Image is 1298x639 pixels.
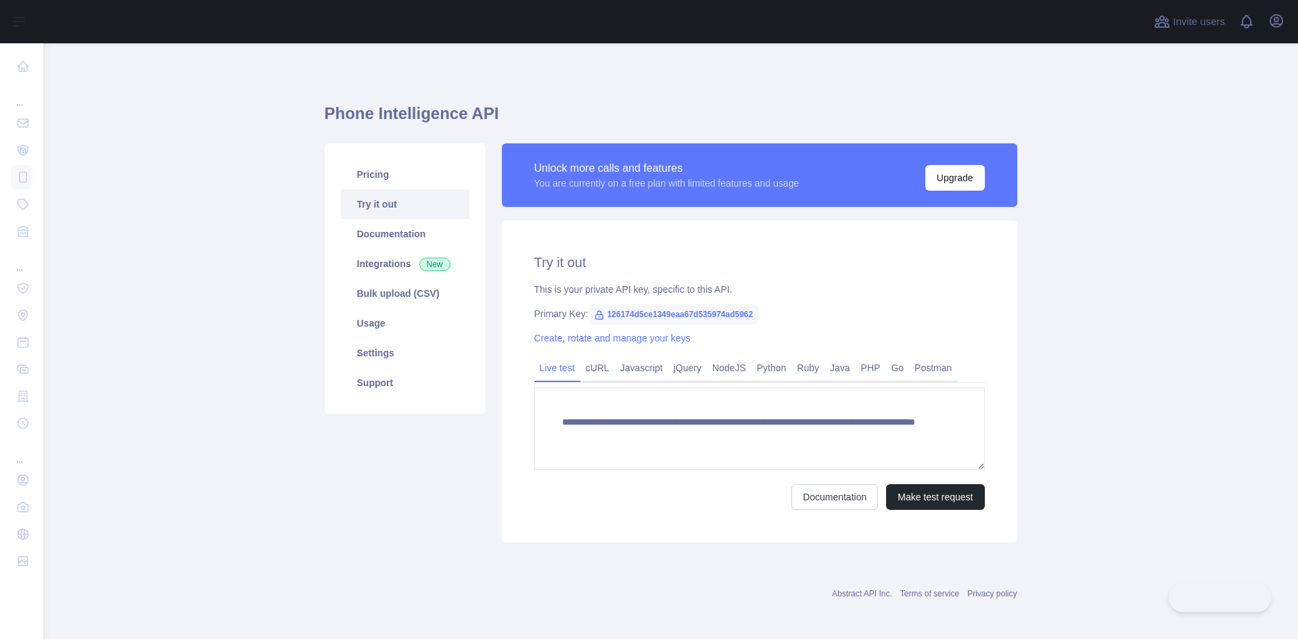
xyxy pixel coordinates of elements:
[1169,584,1271,612] iframe: Toggle Customer Support
[341,338,469,368] a: Settings
[886,484,984,510] button: Make test request
[668,357,707,379] a: jQuery
[791,484,878,510] a: Documentation
[967,589,1017,598] a: Privacy policy
[534,160,799,176] div: Unlock more calls and features
[856,357,886,379] a: PHP
[341,368,469,398] a: Support
[341,308,469,338] a: Usage
[534,253,985,272] h2: Try it out
[707,357,751,379] a: NodeJS
[925,165,985,191] button: Upgrade
[341,249,469,279] a: Integrations New
[825,357,856,379] a: Java
[534,333,691,344] a: Create, rotate and manage your keys
[341,279,469,308] a: Bulk upload (CSV)
[11,81,32,108] div: ...
[832,589,892,598] a: Abstract API Inc.
[341,219,469,249] a: Documentation
[534,357,580,379] a: Live test
[900,589,959,598] a: Terms of service
[534,307,985,321] div: Primary Key:
[11,438,32,465] div: ...
[534,283,985,296] div: This is your private API key, specific to this API.
[885,357,909,379] a: Go
[419,258,450,271] span: New
[588,304,759,325] span: 126174d5ce1349eaa67d535974ad5962
[751,357,792,379] a: Python
[325,103,1017,135] h1: Phone Intelligence API
[341,189,469,219] a: Try it out
[1151,11,1228,32] button: Invite users
[615,357,668,379] a: Javascript
[791,357,825,379] a: Ruby
[534,176,799,190] div: You are currently on a free plan with limited features and usage
[341,160,469,189] a: Pricing
[580,357,615,379] a: cURL
[1173,14,1225,30] span: Invite users
[909,357,957,379] a: Postman
[11,246,32,273] div: ...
